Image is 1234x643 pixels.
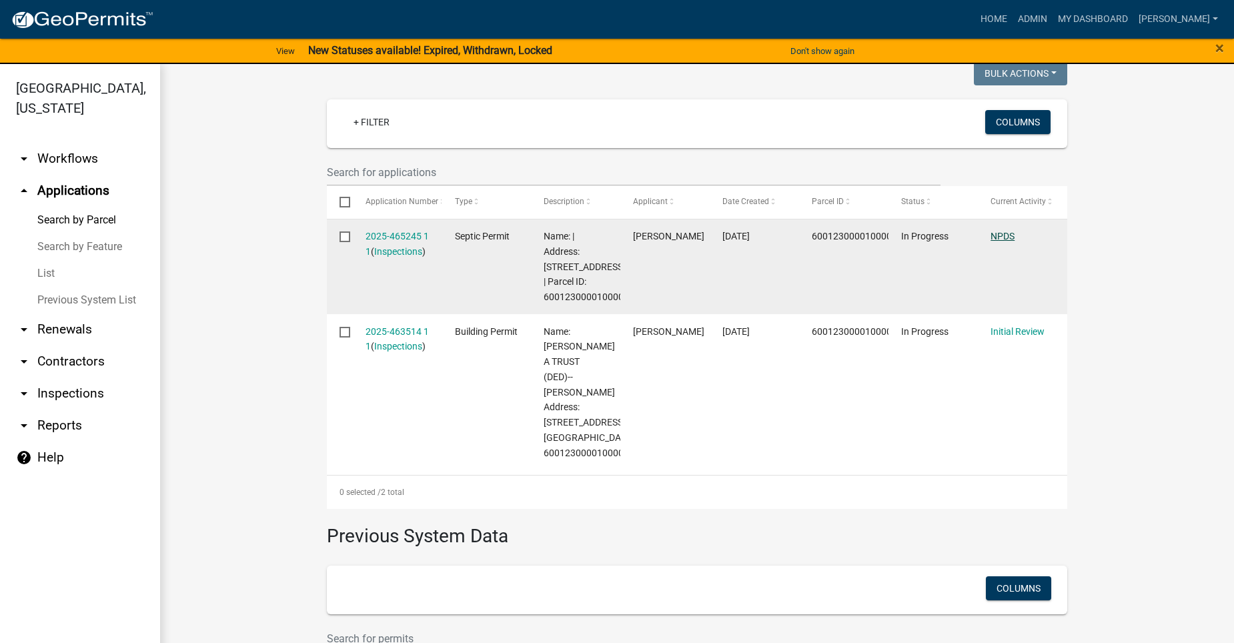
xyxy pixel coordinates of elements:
[633,326,704,337] span: Cole
[455,326,518,337] span: Building Permit
[986,576,1051,600] button: Columns
[366,197,438,206] span: Application Number
[722,326,750,337] span: 08/13/2025
[544,197,584,206] span: Description
[799,186,888,218] datatable-header-cell: Parcel ID
[812,231,892,241] span: 600123000010000
[343,110,400,134] a: + Filter
[1053,7,1133,32] a: My Dashboard
[978,186,1067,218] datatable-header-cell: Current Activity
[455,197,472,206] span: Type
[16,418,32,434] i: arrow_drop_down
[901,326,949,337] span: In Progress
[271,40,300,62] a: View
[16,151,32,167] i: arrow_drop_down
[975,7,1013,32] a: Home
[812,197,844,206] span: Parcel ID
[985,110,1051,134] button: Columns
[340,488,381,497] span: 0 selected /
[633,197,668,206] span: Applicant
[352,186,442,218] datatable-header-cell: Application Number
[888,186,978,218] datatable-header-cell: Status
[374,246,422,257] a: Inspections
[531,186,620,218] datatable-header-cell: Description
[620,186,710,218] datatable-header-cell: Applicant
[327,186,352,218] datatable-header-cell: Select
[633,231,704,241] span: Travis Bud Witt
[455,231,510,241] span: Septic Permit
[812,326,892,337] span: 600123000010000
[16,354,32,370] i: arrow_drop_down
[442,186,531,218] datatable-header-cell: Type
[16,450,32,466] i: help
[327,159,941,186] input: Search for applications
[710,186,799,218] datatable-header-cell: Date Created
[1215,39,1224,57] span: ×
[366,326,429,352] a: 2025-463514 1 1
[16,386,32,402] i: arrow_drop_down
[327,509,1067,550] h3: Previous System Data
[785,40,860,62] button: Don't show again
[327,476,1067,509] div: 2 total
[901,197,924,206] span: Status
[722,197,769,206] span: Date Created
[722,231,750,241] span: 08/18/2025
[991,231,1015,241] a: NPDS
[991,326,1045,337] a: Initial Review
[366,324,430,355] div: ( )
[366,229,430,259] div: ( )
[16,321,32,338] i: arrow_drop_down
[366,231,429,257] a: 2025-465245 1 1
[544,326,636,458] span: Name: GOERGEN, LINDA A TRUST (DED)-- Jon Goergen Address: 2647 BITTERSWEET AVE Parcel ID: 6001230...
[901,231,949,241] span: In Progress
[1133,7,1223,32] a: [PERSON_NAME]
[374,341,422,352] a: Inspections
[308,44,552,57] strong: New Statuses available! Expired, Withdrawn, Locked
[16,183,32,199] i: arrow_drop_up
[544,231,626,302] span: Name: | Address: 2647 BITTERSWEET AVE | Parcel ID: 600123000010000
[1215,40,1224,56] button: Close
[991,197,1046,206] span: Current Activity
[974,61,1067,85] button: Bulk Actions
[1013,7,1053,32] a: Admin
